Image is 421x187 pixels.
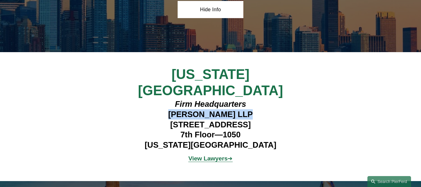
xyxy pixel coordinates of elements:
[189,155,233,162] a: View Lawyers➔
[189,155,228,162] strong: View Lawyers
[138,67,283,98] span: [US_STATE][GEOGRAPHIC_DATA]
[178,1,244,18] a: Hide Info
[367,176,411,187] a: Search this site
[128,99,293,150] h4: [PERSON_NAME] LLP [STREET_ADDRESS] 7th Floor—1050 [US_STATE][GEOGRAPHIC_DATA]
[189,155,233,162] span: ➔
[175,100,246,108] em: Firm Headquarters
